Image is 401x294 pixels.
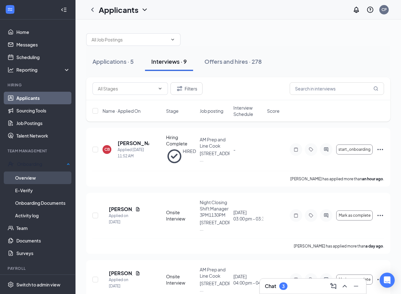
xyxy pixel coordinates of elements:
[294,243,384,249] p: [PERSON_NAME] has applied more than .
[15,171,70,184] a: Overview
[8,67,14,73] svg: Analysis
[16,92,70,104] a: Applicants
[365,244,383,248] b: a day ago
[336,210,373,220] button: Mark as complete
[170,37,175,42] svg: ChevronDown
[103,108,141,114] span: Name · Applied On
[200,199,229,218] span: Night Closing Shift Manager 3PM1130PM
[233,105,263,117] span: Interview Schedule
[307,277,315,282] svg: Tag
[16,117,70,129] a: Job Postings
[366,6,374,14] svg: QuestionInfo
[109,206,133,213] h5: [PERSON_NAME]
[351,281,361,291] button: Minimize
[353,6,360,14] svg: Notifications
[292,147,300,152] svg: Note
[151,57,187,65] div: Interviews · 9
[336,275,373,285] button: Mark as complete
[16,222,70,234] a: Team
[16,247,70,259] a: Surveys
[7,6,13,13] svg: WorkstreamLogo
[200,150,230,163] p: [STREET_ADDRESS] ...
[15,209,70,222] a: Activity log
[92,36,168,43] input: All Job Postings
[135,207,140,212] svg: Document
[16,26,70,38] a: Home
[183,148,196,165] div: HIRED
[200,108,223,114] span: Job posting
[89,6,96,14] svg: ChevronLeft
[376,212,384,219] svg: Ellipses
[109,277,140,289] div: Applied on [DATE]
[17,161,65,167] div: Onboarding
[166,108,179,114] span: Stage
[166,148,183,165] svg: CheckmarkCircle
[16,51,70,63] a: Scheduling
[376,276,384,283] svg: Ellipses
[233,280,263,286] span: 04:00 pm - 04:15 pm
[330,282,337,290] svg: ComposeMessage
[99,4,138,15] h1: Applicants
[290,176,384,182] p: [PERSON_NAME] has applied more than .
[118,147,149,159] div: Applied [DATE] 11:52 AM
[16,129,70,142] a: Talent Network
[322,213,330,218] svg: ActiveChat
[233,273,263,286] div: [DATE]
[292,277,300,282] svg: Note
[336,144,373,155] button: start_onboarding
[135,271,140,276] svg: Document
[8,148,69,154] div: Team Management
[176,85,183,92] svg: Filter
[16,38,70,51] a: Messages
[200,280,230,293] p: [STREET_ADDRESS] ...
[282,284,285,289] div: 3
[339,277,370,282] span: Mark as complete
[322,147,330,152] svg: ActiveChat
[16,67,70,73] div: Reporting
[109,213,140,225] div: Applied on [DATE]
[267,108,280,114] span: Score
[338,147,370,152] span: start_onboarding
[158,86,163,91] svg: ChevronDown
[352,282,360,290] svg: Minimize
[265,283,276,290] h3: Chat
[8,281,14,288] svg: Settings
[109,270,133,277] h5: [PERSON_NAME]
[322,277,330,282] svg: ActiveChat
[339,213,370,218] span: Mark as complete
[118,140,149,147] h5: [PERSON_NAME]
[166,209,196,222] div: Onsite Interview
[307,213,315,218] svg: Tag
[200,219,230,232] p: [STREET_ADDRESS] ...
[307,147,315,152] svg: Tag
[92,57,134,65] div: Applications · 5
[141,6,148,14] svg: ChevronDown
[98,85,155,92] input: All Stages
[233,215,263,222] span: 03:00 pm - 03:30 pm
[8,161,14,167] svg: UserCheck
[233,147,236,152] span: -
[15,197,70,209] a: Onboarding Documents
[373,86,378,91] svg: MagnifyingGlass
[8,266,69,271] div: Payroll
[233,209,263,222] div: [DATE]
[104,147,110,152] div: CB
[290,82,384,95] input: Search in interviews
[170,82,203,95] button: Filter Filters
[200,137,226,149] span: AM Prep and Line Cook
[204,57,262,65] div: Offers and hires · 278
[376,146,384,153] svg: Ellipses
[382,7,387,12] div: CP
[166,134,196,147] div: Hiring Complete
[16,281,60,288] div: Switch to admin view
[61,7,67,13] svg: Collapse
[16,234,70,247] a: Documents
[380,273,395,288] div: Open Intercom Messenger
[328,281,338,291] button: ComposeMessage
[292,213,300,218] svg: Note
[200,267,226,279] span: AM Prep and Line Cook
[8,82,69,88] div: Hiring
[166,273,196,286] div: Onsite Interview
[16,104,70,117] a: Sourcing Tools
